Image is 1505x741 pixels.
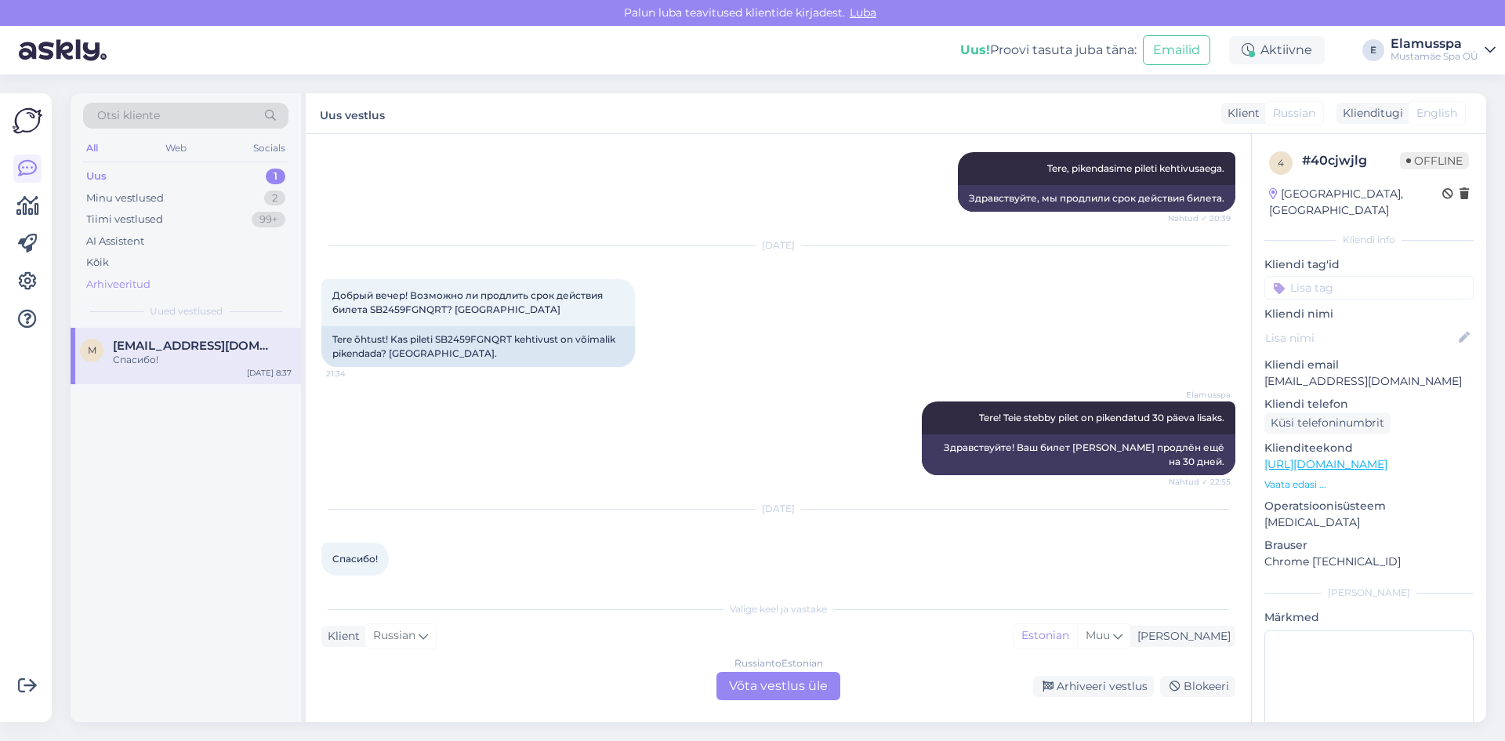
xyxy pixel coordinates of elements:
div: Klient [1221,105,1260,122]
div: Здравствуйте! Ваш билет [PERSON_NAME] продлён ещё на 30 дней. [922,434,1235,475]
span: Russian [373,627,415,645]
div: All [83,138,101,158]
div: Blokeeri [1160,676,1235,697]
div: [DATE] [321,238,1235,252]
span: m [88,344,96,356]
p: Kliendi email [1264,357,1474,373]
div: Klienditugi [1336,105,1403,122]
div: [DATE] [321,502,1235,516]
b: Uus! [960,42,990,57]
div: [PERSON_NAME] [1264,586,1474,600]
div: Web [162,138,190,158]
div: 2 [264,191,285,206]
span: Muu [1086,628,1110,642]
div: E [1362,39,1384,61]
div: Tere õhtust! Kas pileti SB2459FGNQRT kehtivust on võimalik pikendada? [GEOGRAPHIC_DATA]. [321,326,635,367]
p: Vaata edasi ... [1264,478,1474,492]
div: 99+ [252,212,285,227]
div: # 40cjwjlg [1302,151,1400,170]
span: Спасибо! [332,553,378,565]
p: Klienditeekond [1264,440,1474,456]
p: Kliendi tag'id [1264,256,1474,273]
span: Nähtud ✓ 20:39 [1168,212,1231,224]
div: Aktiivne [1229,36,1325,64]
p: Kliendi telefon [1264,396,1474,412]
div: Здравствуйте, мы продлили срок действия билета. [958,185,1235,212]
div: Elamusspa [1391,38,1478,50]
div: Küsi telefoninumbrit [1264,412,1391,434]
span: Otsi kliente [97,107,160,124]
span: Uued vestlused [150,304,223,318]
span: Добрый вечер! Возможно ли продлить срок действия билета SB2459FGNQRT? [GEOGRAPHIC_DATA] [332,289,605,315]
span: Tere! Teie stebby pilet on pikendatud 30 päeva lisaks. [979,412,1224,423]
a: ElamusspaMustamäe Spa OÜ [1391,38,1496,63]
div: Arhiveeri vestlus [1033,676,1154,697]
div: [PERSON_NAME] [1131,628,1231,645]
div: Minu vestlused [86,191,164,206]
div: Klient [321,628,360,645]
span: Nähtud ✓ 22:55 [1169,476,1231,488]
div: Kliendi info [1264,233,1474,247]
div: Russian to Estonian [734,656,823,670]
p: Chrome [TECHNICAL_ID] [1264,554,1474,570]
p: Operatsioonisüsteem [1264,498,1474,514]
div: [GEOGRAPHIC_DATA], [GEOGRAPHIC_DATA] [1269,186,1442,219]
div: Tiimi vestlused [86,212,163,227]
div: Kõik [86,255,109,271]
div: 1 [266,169,285,184]
span: 21:34 [326,368,385,380]
div: [DATE] 8:37 [247,367,292,379]
span: Tere, pikendasime pileti kehtivusaega. [1047,162,1224,174]
a: [URL][DOMAIN_NAME] [1264,457,1387,471]
input: Lisa tag [1264,276,1474,300]
div: Valige keel ja vastake [321,602,1235,616]
p: Märkmed [1264,609,1474,626]
p: Kliendi nimi [1264,306,1474,322]
span: marina.natalich@gmail.com [113,339,276,353]
span: 8:37 [326,576,385,588]
div: Estonian [1014,624,1077,648]
span: Elamusspa [1172,389,1231,401]
p: [EMAIL_ADDRESS][DOMAIN_NAME] [1264,373,1474,390]
div: AI Assistent [86,234,144,249]
span: 4 [1278,157,1284,169]
div: Uus [86,169,107,184]
img: Askly Logo [13,106,42,136]
div: Спасибо! [113,353,292,367]
span: Offline [1400,152,1469,169]
div: Arhiveeritud [86,277,150,292]
label: Uus vestlus [320,103,385,124]
div: Võta vestlus üle [716,672,840,700]
button: Emailid [1143,35,1210,65]
span: Russian [1273,105,1315,122]
div: Proovi tasuta juba täna: [960,41,1137,60]
span: English [1416,105,1457,122]
input: Lisa nimi [1265,329,1456,347]
div: Socials [250,138,288,158]
p: Brauser [1264,537,1474,554]
span: Luba [845,5,881,20]
p: [MEDICAL_DATA] [1264,514,1474,531]
div: Mustamäe Spa OÜ [1391,50,1478,63]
